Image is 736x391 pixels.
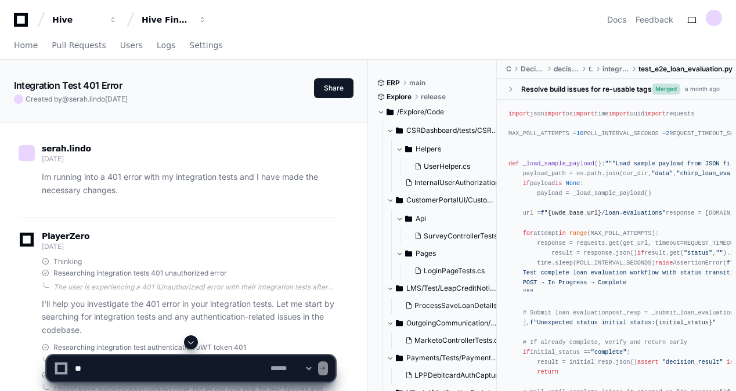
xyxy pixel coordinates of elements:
[120,42,143,49] span: Users
[406,318,497,328] span: OutgoingCommunication/OutgoingCommunication.Tests/Controllers
[157,32,175,59] a: Logs
[42,144,91,153] span: serah.lindo
[573,110,594,117] span: import
[387,105,394,119] svg: Directory
[401,332,500,349] button: MarketoControllerTests.cs
[105,95,128,103] span: [DATE]
[569,230,587,237] span: range
[401,175,500,191] button: InternalUserAuthorizationHandlerTests.cs
[396,209,507,228] button: Api
[558,230,565,237] span: in
[120,32,143,59] a: Users
[157,42,175,49] span: Logs
[53,283,335,292] div: The user is experiencing a 401 (Unauthorized) error with their integration tests after making som...
[42,298,335,337] p: I'll help you investigate the 401 error in your integration tests. Let me start by searching for ...
[576,130,583,137] span: 10
[414,301,523,310] span: ProcessSaveLoanDetailsTests.cs
[602,64,629,74] span: integration_tests
[396,193,403,207] svg: Directory
[589,64,594,74] span: tests
[396,140,507,158] button: Helpers
[42,154,63,163] span: [DATE]
[508,160,519,167] span: def
[387,121,497,140] button: CSRDashboard/tests/CSRDashboard.Tests
[521,85,652,94] div: Resolve build issues for re-usable tags
[566,180,580,187] span: None
[52,14,102,26] div: Hive
[685,85,720,93] div: a month ago
[555,180,562,187] span: is
[521,64,544,74] span: DecisionEngine
[42,233,89,240] span: PlayerZero
[14,32,38,59] a: Home
[424,231,507,241] span: SurveyControllerTests.cs
[387,78,400,88] span: ERP
[416,249,436,258] span: Pages
[26,95,128,104] span: Created by
[406,126,497,135] span: CSRDashboard/tests/CSRDashboard.Tests
[523,160,594,167] span: _load_sample_payload
[396,316,403,330] svg: Directory
[397,107,444,117] span: /Explore/Code
[410,228,507,244] button: SurveyControllerTests.cs
[405,212,412,226] svg: Directory
[14,42,38,49] span: Home
[53,269,227,278] span: Researching integration tests 401 unauthorized error
[410,158,500,175] button: UserHelper.cs
[401,298,500,314] button: ProcessSaveLoanDetailsTests.cs
[52,32,106,59] a: Pull Requests
[540,209,666,216] span: f" /loan-evaluations"
[523,230,533,237] span: for
[396,124,403,137] svg: Directory
[377,103,488,121] button: /Explore/Code
[716,249,723,256] span: ""
[637,249,644,256] span: if
[414,178,551,187] span: InternalUserAuthorizationHandlerTests.cs
[638,64,733,74] span: test_e2e_loan_evaluation.py
[396,281,403,295] svg: Directory
[523,180,530,187] span: if
[142,14,192,26] div: Hive Financial Systems
[424,266,485,276] span: LoginPageTests.cs
[387,191,497,209] button: CustomerPortalUI/CustomerPortalUI.Tests
[424,162,470,171] span: UserHelper.cs
[387,279,497,298] button: LMS/Test/LeapCreditNotifications.UnitTests/Services/IntegrationService
[189,32,222,59] a: Settings
[544,110,566,117] span: import
[644,110,666,117] span: import
[406,284,497,293] span: LMS/Test/LeapCreditNotifications.UnitTests/Services/IntegrationService
[14,79,122,91] app-text-character-animate: Integration Test 401 Error
[416,144,441,154] span: Helpers
[69,95,105,103] span: serah.lindo
[636,14,673,26] button: Feedback
[421,92,446,102] span: release
[314,78,353,98] button: Share
[53,257,82,266] span: Thinking
[396,244,507,263] button: Pages
[189,42,222,49] span: Settings
[387,92,412,102] span: Explore
[652,84,680,95] span: Merged
[409,78,425,88] span: main
[410,263,500,279] button: LoginPageTests.cs
[651,170,673,177] span: "data"
[62,95,69,103] span: @
[137,9,211,30] button: Hive Financial Systems
[42,171,335,197] p: Im running into a 401 error with my integration tests and I have made the necessary changes.
[684,249,712,256] span: "status"
[406,195,497,205] span: CustomerPortalUI/CustomerPortalUI.Tests
[548,209,601,216] span: {uwde_base_url}
[52,42,106,49] span: Pull Requests
[416,214,426,223] span: Api
[508,110,530,117] span: import
[655,319,713,326] span: {initial_status}
[607,14,626,26] a: Docs
[42,242,63,251] span: [DATE]
[405,142,412,156] svg: Directory
[609,110,630,117] span: import
[387,314,497,332] button: OutgoingCommunication/OutgoingCommunication.Tests/Controllers
[523,309,609,316] span: # Submit loan evaluation
[405,247,412,260] svg: Directory
[530,319,716,326] span: f"Unexpected status initial status: "
[554,64,579,74] span: decision-engine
